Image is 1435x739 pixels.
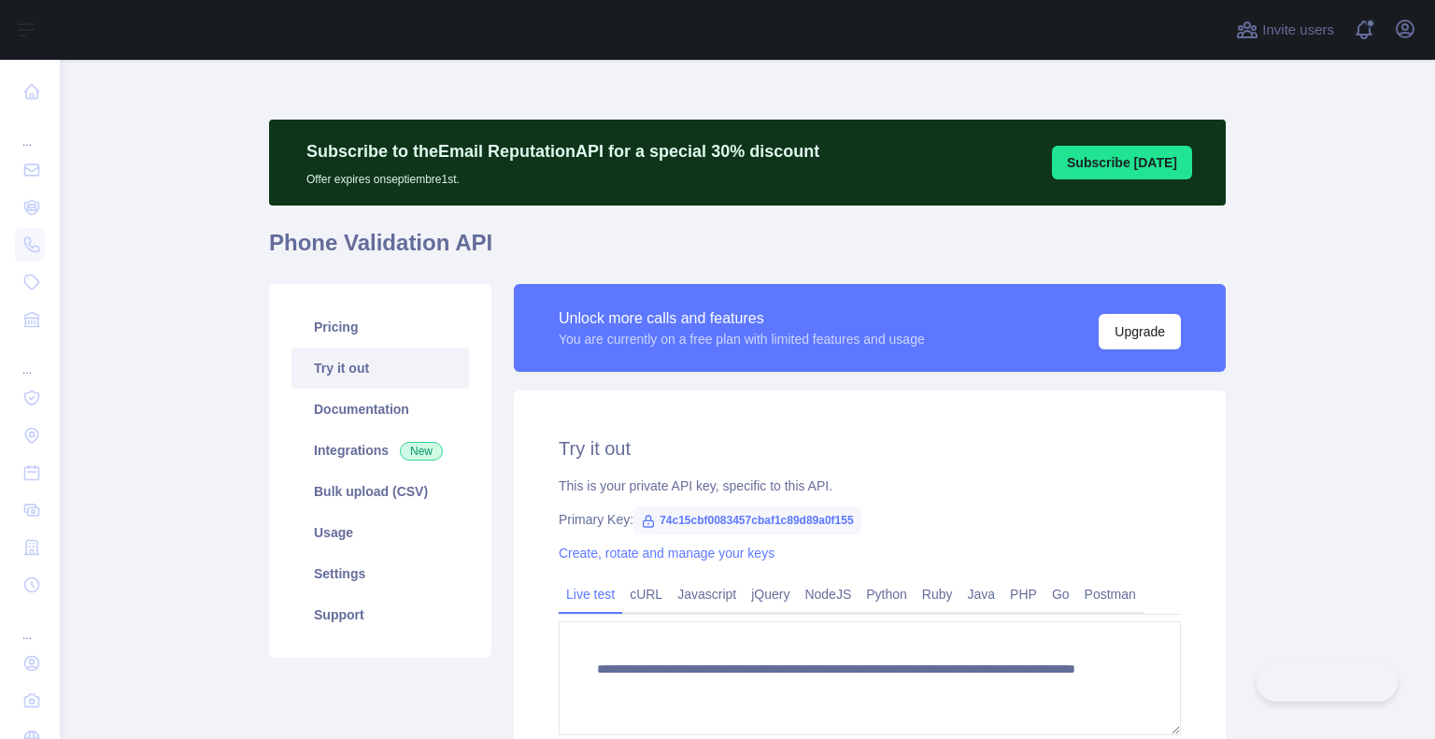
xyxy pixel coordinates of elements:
[559,330,925,348] div: You are currently on a free plan with limited features and usage
[622,579,670,609] a: cURL
[1077,579,1144,609] a: Postman
[559,579,622,609] a: Live test
[291,594,469,635] a: Support
[559,510,1181,529] div: Primary Key:
[559,546,774,561] a: Create, rotate and manage your keys
[559,476,1181,495] div: This is your private API key, specific to this API.
[1044,579,1077,609] a: Go
[15,605,45,643] div: ...
[1099,314,1181,349] button: Upgrade
[1257,662,1398,702] iframe: Toggle Customer Support
[670,579,744,609] a: Javascript
[400,442,443,461] span: New
[291,471,469,512] a: Bulk upload (CSV)
[15,112,45,149] div: ...
[633,506,861,534] span: 74c15cbf0083457cbaf1c89d89a0f155
[291,512,469,553] a: Usage
[306,138,819,164] p: Subscribe to the Email Reputation API for a special 30 % discount
[960,579,1003,609] a: Java
[859,579,915,609] a: Python
[744,579,797,609] a: jQuery
[1002,579,1044,609] a: PHP
[559,307,925,330] div: Unlock more calls and features
[915,579,960,609] a: Ruby
[291,430,469,471] a: Integrations New
[797,579,859,609] a: NodeJS
[1262,20,1334,41] span: Invite users
[306,164,819,187] p: Offer expires on septiembre 1st.
[291,553,469,594] a: Settings
[269,228,1226,273] h1: Phone Validation API
[291,348,469,389] a: Try it out
[1052,146,1192,179] button: Subscribe [DATE]
[15,340,45,377] div: ...
[291,389,469,430] a: Documentation
[559,435,1181,462] h2: Try it out
[1232,15,1338,45] button: Invite users
[291,306,469,348] a: Pricing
